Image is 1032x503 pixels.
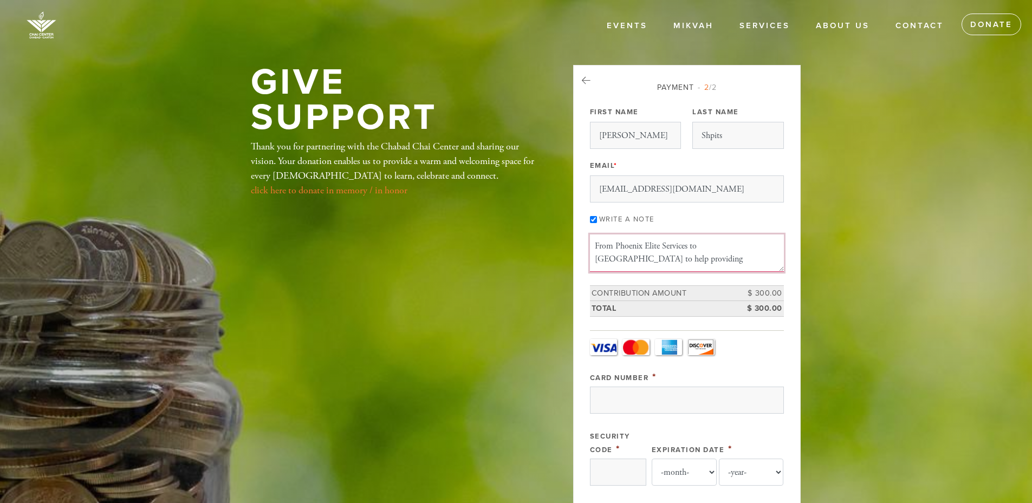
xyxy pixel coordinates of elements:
a: Contact [887,16,952,36]
a: Mikvah [665,16,722,36]
a: About Us [808,16,878,36]
td: $ 300.00 [735,285,784,301]
label: First Name [590,107,639,117]
a: Amex [655,339,682,355]
span: This field is required. [652,371,657,383]
td: Contribution Amount [590,285,735,301]
a: Discover [687,339,715,355]
span: This field is required. [614,161,618,170]
img: image%20%281%29.png [16,5,67,44]
label: Write a note [599,215,654,224]
span: This field is required. [728,443,732,455]
select: Expiration Date year [719,459,784,486]
label: Card Number [590,374,649,382]
label: Last Name [692,107,739,117]
label: Email [590,161,618,171]
h1: Give Support [251,65,538,135]
a: click here to donate in memory / in honor [251,184,407,197]
a: Services [731,16,798,36]
a: MasterCard [622,339,650,355]
span: 2 [704,83,709,92]
select: Expiration Date month [652,459,717,486]
a: Events [599,16,655,36]
label: Security Code [590,432,630,454]
div: Payment [590,82,784,93]
a: Donate [962,14,1021,35]
td: Total [590,301,735,317]
a: Visa [590,339,617,355]
span: /2 [698,83,717,92]
td: $ 300.00 [735,301,784,317]
label: Expiration Date [652,446,725,454]
span: This field is required. [616,443,620,455]
div: Thank you for partnering with the Chabad Chai Center and sharing our vision. Your donation enable... [251,139,538,198]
